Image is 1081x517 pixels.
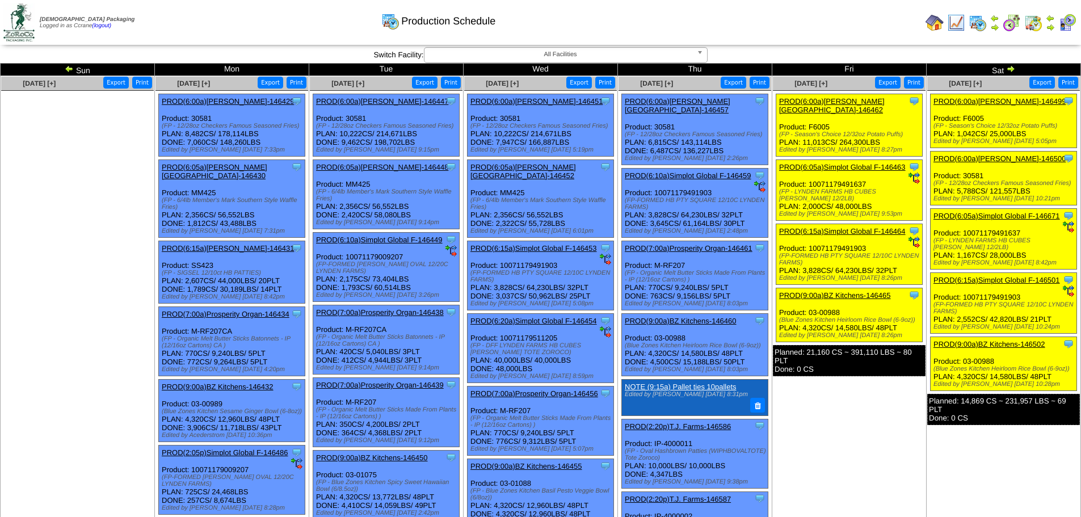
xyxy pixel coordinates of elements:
[779,332,922,339] div: Edited by [PERSON_NAME] [DATE] 8:26pm
[931,337,1077,391] div: Product: 03-00988 PLAN: 4,320CS / 14,580LBS / 48PLT
[40,16,134,23] span: [DEMOGRAPHIC_DATA] Packaging
[316,510,459,516] div: Edited by [PERSON_NAME] [DATE] 2:42pm
[931,152,1077,205] div: Product: 30581 PLAN: 5,788CS / 121,557LBS
[933,212,1060,220] a: PROD(6:05a)Simplot Global F-146671
[779,275,922,281] div: Edited by [PERSON_NAME] [DATE] 8:26pm
[618,64,772,76] td: Thu
[468,314,614,383] div: Product: 10071179511205 PLAN: 40,000LBS / 40,000LBS DONE: 48,000LBS
[258,77,283,89] button: Export
[794,79,827,87] a: [DATE] [+]
[468,241,614,310] div: Product: 10071179491903 PLAN: 3,828CS / 64,230LBS / 32PLT DONE: 3,037CS / 50,962LBS / 25PLT
[381,12,399,30] img: calendarprod.gif
[625,391,762,398] div: Edited by [PERSON_NAME] [DATE] 8:31pm
[429,48,692,61] span: All Facilities
[625,478,768,485] div: Edited by [PERSON_NAME] [DATE] 9:38pm
[779,291,891,300] a: PROD(9:00a)BZ Kitchens-146465
[904,77,924,89] button: Print
[445,234,457,245] img: Tooltip
[776,94,923,157] div: Product: F6005 PLAN: 11,013CS / 264,300LBS
[445,245,457,257] img: ediSmall.gif
[291,458,302,469] img: ediSmall.gif
[291,161,302,173] img: Tooltip
[908,173,920,184] img: ediSmall.gif
[1,64,155,76] td: Sun
[990,23,999,32] img: arrowright.gif
[162,270,305,276] div: (FP - SIGSEL 12/10ct HB PATTIES)
[933,237,1076,251] div: (FP - LYNDEN FARMS HB CUBES [PERSON_NAME] 12/2LB)
[159,94,305,157] div: Product: 30581 PLAN: 8,482CS / 178,114LBS DONE: 7,060CS / 148,260LBS
[908,95,920,107] img: Tooltip
[470,123,613,129] div: (FP - 12/28oz Checkers Famous Seasoned Fries)
[155,64,309,76] td: Mon
[162,474,305,487] div: (FP-FORMED [PERSON_NAME] OVAL 12/20C LYNDEN FARMS)
[754,493,765,504] img: Tooltip
[949,79,982,87] a: [DATE] [+]
[470,445,613,452] div: Edited by [PERSON_NAME] [DATE] 5:07pm
[754,420,765,431] img: Tooltip
[92,23,111,29] a: (logout)
[625,270,768,283] div: (FP - Organic Melt Butter Sticks Made From Plants - IP (12/16oz Cartons) )
[103,77,129,89] button: Export
[445,95,457,107] img: Tooltip
[933,259,1076,266] div: Edited by [PERSON_NAME] [DATE] 8:42pm
[779,227,906,236] a: PROD(6:15a)Simplot Global F-146464
[486,79,519,87] a: [DATE] [+]
[470,373,613,380] div: Edited by [PERSON_NAME] [DATE] 8:59pm
[927,64,1081,76] td: Sat
[309,64,464,76] td: Tue
[470,146,613,153] div: Edited by [PERSON_NAME] [DATE] 5:19pm
[445,452,457,463] img: Tooltip
[162,310,289,318] a: PROD(7:00a)Prosperity Organ-146434
[754,315,765,326] img: Tooltip
[445,379,457,390] img: Tooltip
[600,326,611,338] img: ediSmall.gif
[162,97,294,106] a: PROD(6:00a)[PERSON_NAME]-146429
[316,163,448,171] a: PROD(6:05a)[PERSON_NAME]-146448
[162,123,305,129] div: (FP - 12/28oz Checkers Famous Seasoned Fries)
[132,77,152,89] button: Print
[316,97,448,106] a: PROD(6:00a)[PERSON_NAME]-146447
[625,228,768,234] div: Edited by [PERSON_NAME] [DATE] 2:48pm
[625,155,768,162] div: Edited by [PERSON_NAME] [DATE] 2:26pm
[773,345,926,376] div: Planned: 21,160 CS ~ 391,110 LBS ~ 80 PLT Done: 0 CS
[933,123,1076,129] div: (FP - Season's Choice 12/32oz Potato Puffs)
[331,79,364,87] a: [DATE] [+]
[470,462,582,470] a: PROD(9:00a)BZ Kitchens-146455
[291,95,302,107] img: Tooltip
[445,161,457,173] img: Tooltip
[313,160,460,229] div: Product: MM425 PLAN: 2,356CS / 56,552LBS DONE: 2,420CS / 58,080LBS
[1058,77,1078,89] button: Print
[622,419,768,488] div: Product: IP-4000011 PLAN: 10,000LBS / 10,000LBS DONE: 4,347LBS
[470,97,603,106] a: PROD(6:00a)[PERSON_NAME]-146451
[779,131,922,138] div: (FP - Season's Choice 12/32oz Potato Puffs)
[625,495,731,503] a: PROD(2:20p)T.J. Farms-146587
[931,94,1077,148] div: Product: F6005 PLAN: 1,042CS / 25,000LBS
[316,308,444,317] a: PROD(7:00a)Prosperity Organ-146438
[445,306,457,318] img: Tooltip
[776,160,923,221] div: Product: 10071179491637 PLAN: 2,000CS / 48,000LBS
[316,219,459,226] div: Edited by [PERSON_NAME] [DATE] 9:14pm
[1063,285,1074,297] img: ediSmall.gif
[159,445,305,515] div: Product: 10071179009207 PLAN: 725CS / 24,468LBS DONE: 257CS / 8,674LBS
[625,342,768,349] div: (Blue Zones Kitchen Heirloom Rice Bowl (6-9oz))
[1063,274,1074,285] img: Tooltip
[287,77,306,89] button: Print
[990,14,999,23] img: arrowleft.gif
[159,241,305,304] div: Product: SS423 PLAN: 2,607CS / 44,000LBS / 20PLT DONE: 1,789CS / 30,189LBS / 14PLT
[470,228,613,234] div: Edited by [PERSON_NAME] [DATE] 6:01pm
[1058,14,1076,32] img: calendarcustomer.gif
[779,317,922,323] div: (Blue Zones Kitchen Heirloom Rice Bowl (6-9oz))
[468,160,614,238] div: Product: MM425 PLAN: 2,356CS / 56,552LBS DONE: 2,322CS / 55,728LBS
[779,146,922,153] div: Edited by [PERSON_NAME] [DATE] 8:27pm
[622,241,768,310] div: Product: M-RF207 PLAN: 770CS / 9,240LBS / 5PLT DONE: 763CS / 9,156LBS / 5PLT
[313,94,460,157] div: Product: 30581 PLAN: 10,222CS / 214,671LBS DONE: 9,462CS / 198,702LBS
[470,487,613,501] div: (FP - Blue Zones Kitchen Basil Pesto Veggie Bowl (6/8oz))
[625,300,768,307] div: Edited by [PERSON_NAME] [DATE] 8:03pm
[600,460,611,472] img: Tooltip
[316,406,459,420] div: (FP - Organic Melt Butter Sticks Made From Plants - IP (12/16oz Cartons) )
[316,437,459,444] div: Edited by [PERSON_NAME] [DATE] 9:12pm
[595,77,615,89] button: Print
